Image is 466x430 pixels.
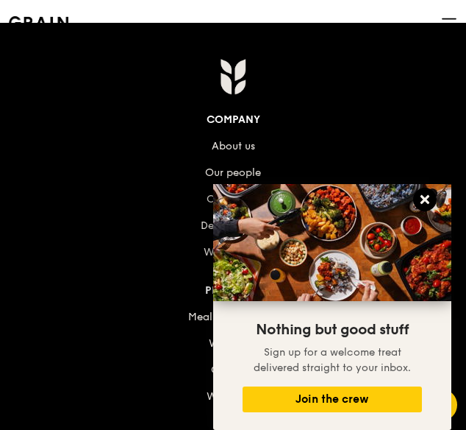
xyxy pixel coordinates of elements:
a: Delivery area [201,219,266,232]
img: Grain [220,58,245,95]
a: Meals On Demand [188,311,279,323]
span: Nothing but good stuff [256,321,409,339]
img: DSC07876-Edit02-Large.jpeg [213,184,451,301]
a: We’re hiring [204,246,262,258]
a: Our people [205,166,261,179]
a: Why Grain [207,390,260,403]
a: Weddings [209,337,258,350]
button: Join the crew [243,387,422,412]
button: Close [413,188,437,211]
a: Our stories [207,193,259,205]
a: Catering [211,364,255,376]
span: Sign up for a welcome treat delivered straight to your inbox. [254,346,411,374]
img: Grain [9,16,68,29]
a: About us [212,140,255,152]
div: Company [6,110,460,130]
div: Products [6,281,460,301]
